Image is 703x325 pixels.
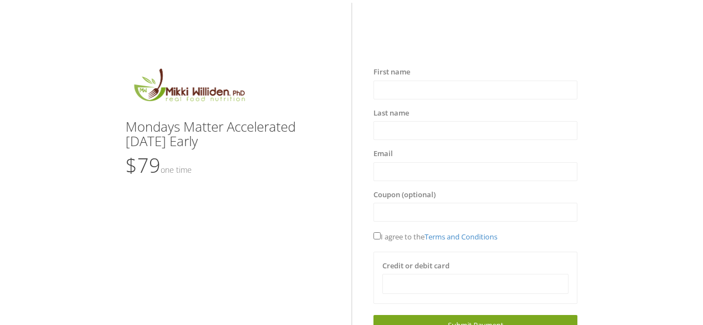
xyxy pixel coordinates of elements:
label: Last name [373,108,409,119]
small: One time [161,164,192,175]
span: I agree to the [373,232,497,242]
label: Coupon (optional) [373,189,436,201]
h3: Mondays Matter Accelerated [DATE] Early [126,119,330,149]
iframe: Secure card payment input frame [390,279,561,289]
img: MikkiLogoMain.png [126,67,252,108]
label: Email [373,148,393,159]
label: First name [373,67,410,78]
label: Credit or debit card [382,261,450,272]
a: Terms and Conditions [425,232,497,242]
span: $79 [126,152,192,179]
